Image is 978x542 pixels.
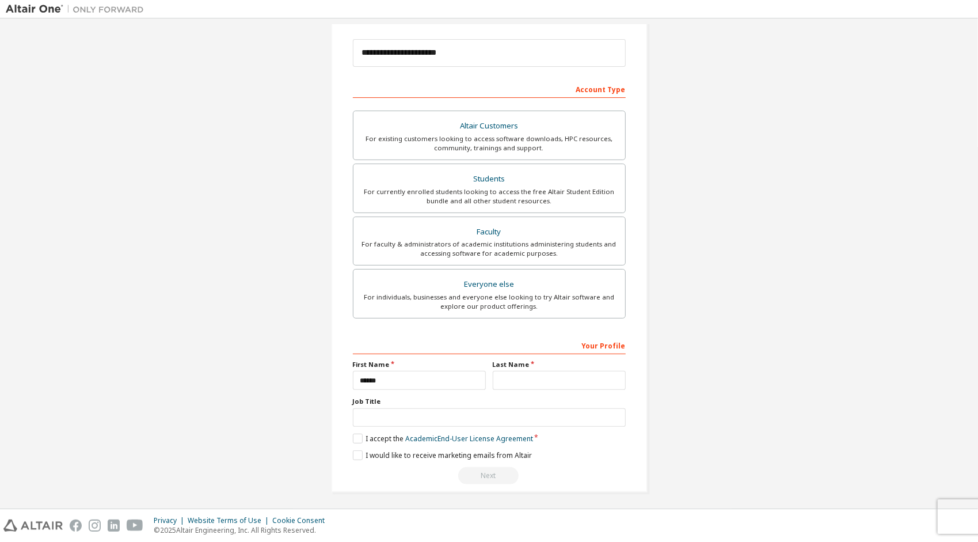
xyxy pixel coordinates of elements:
[353,434,533,444] label: I accept the
[360,134,618,153] div: For existing customers looking to access software downloads, HPC resources, community, trainings ...
[353,336,626,354] div: Your Profile
[89,520,101,532] img: instagram.svg
[108,520,120,532] img: linkedin.svg
[360,293,618,311] div: For individuals, businesses and everyone else looking to try Altair software and explore our prod...
[353,79,626,98] div: Account Type
[493,360,626,369] label: Last Name
[360,224,618,240] div: Faculty
[353,360,486,369] label: First Name
[70,520,82,532] img: facebook.svg
[188,516,272,525] div: Website Terms of Use
[127,520,143,532] img: youtube.svg
[154,516,188,525] div: Privacy
[360,276,618,293] div: Everyone else
[6,3,150,15] img: Altair One
[360,118,618,134] div: Altair Customers
[353,397,626,406] label: Job Title
[360,187,618,206] div: For currently enrolled students looking to access the free Altair Student Edition bundle and all ...
[154,525,332,535] p: © 2025 Altair Engineering, Inc. All Rights Reserved.
[405,434,533,444] a: Academic End-User License Agreement
[353,450,532,460] label: I would like to receive marketing emails from Altair
[360,171,618,187] div: Students
[360,240,618,258] div: For faculty & administrators of academic institutions administering students and accessing softwa...
[353,467,626,484] div: Read and acccept EULA to continue
[3,520,63,532] img: altair_logo.svg
[272,516,332,525] div: Cookie Consent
